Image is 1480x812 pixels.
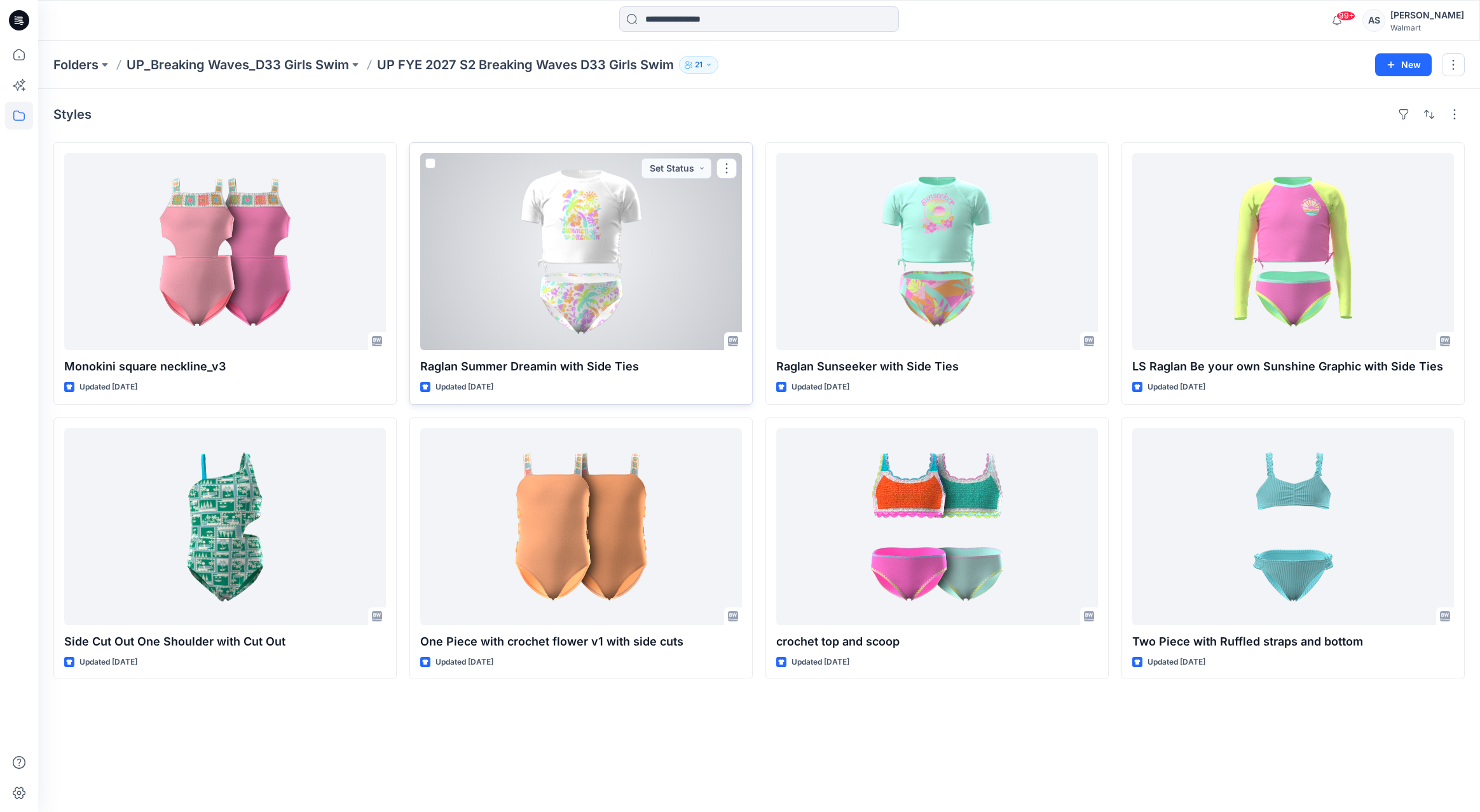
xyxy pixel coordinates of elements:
a: UP_Breaking Waves_D33 Girls Swim [127,56,349,74]
p: Updated [DATE] [791,656,849,669]
p: 21 [695,58,702,72]
h4: Styles [53,107,92,122]
p: Side Cut Out One Shoulder with Cut Out [64,633,386,651]
div: AS [1362,9,1385,32]
div: [PERSON_NAME] [1390,8,1464,23]
p: crochet top and scoop [776,633,1098,651]
a: Folders [53,56,99,74]
p: Updated [DATE] [79,656,137,669]
p: Updated [DATE] [1148,381,1205,394]
p: Updated [DATE] [435,656,493,669]
p: One Piece with crochet flower v1 with side cuts [420,633,742,651]
a: LS Raglan Be your own Sunshine Graphic with Side Ties [1132,153,1454,350]
p: LS Raglan Be your own Sunshine Graphic with Side Ties [1132,358,1454,376]
p: Updated [DATE] [791,381,849,394]
p: Raglan Summer Dreamin with Side Ties [420,358,742,376]
a: One Piece with crochet flower v1 with side cuts [420,428,742,625]
p: Updated [DATE] [79,381,137,394]
p: Updated [DATE] [1148,656,1205,669]
p: UP FYE 2027 S2 Breaking Waves D33 Girls Swim [377,56,674,74]
div: Walmart [1390,23,1464,32]
a: Raglan Summer Dreamin with Side Ties [420,153,742,350]
p: Raglan Sunseeker with Side Ties [776,358,1098,376]
a: Side Cut Out One Shoulder with Cut Out [64,428,386,625]
button: New [1375,53,1432,76]
span: 99+ [1336,11,1355,21]
button: 21 [679,56,718,74]
p: Two Piece with Ruffled straps and bottom [1132,633,1454,651]
p: Monokini square neckline_v3 [64,358,386,376]
a: crochet top and scoop [776,428,1098,625]
p: Updated [DATE] [435,381,493,394]
a: Raglan Sunseeker with Side Ties [776,153,1098,350]
a: Monokini square neckline_v3 [64,153,386,350]
a: Two Piece with Ruffled straps and bottom [1132,428,1454,625]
